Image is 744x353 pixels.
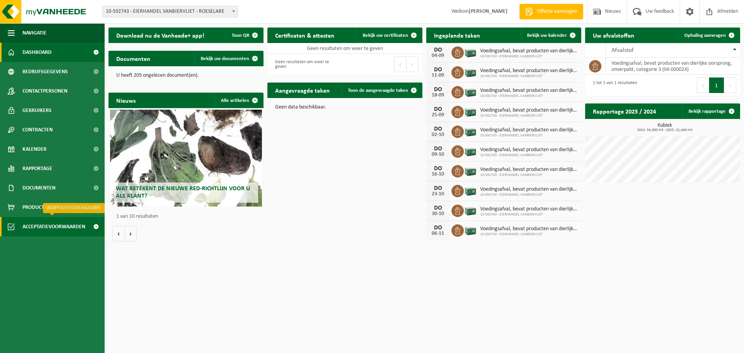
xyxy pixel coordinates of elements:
img: PB-LB-0680-HPE-GN-01 [464,65,477,78]
div: DO [430,165,446,172]
span: Kalender [22,139,46,159]
span: 10-592743 - EIERHANDEL VANBIERVLIET [480,212,577,217]
span: Voedingsafval, bevat producten van dierlijke oorsprong, onverpakt, categorie 3 [480,107,577,114]
span: 10-592743 - EIERHANDEL VANBIERVLIET [480,173,577,177]
div: 18-09 [430,93,446,98]
div: DO [430,86,446,93]
span: Voedingsafval, bevat producten van dierlijke oorsprong, onverpakt, categorie 3 [480,147,577,153]
a: Bekijk rapportage [682,103,739,119]
button: Next [724,77,736,93]
img: PB-LB-0680-HPE-GN-01 [464,124,477,138]
img: PB-LB-0680-HPE-GN-01 [464,164,477,177]
h2: Rapportage 2025 / 2024 [585,103,664,119]
span: 10-592743 - EIERHANDEL VANBIERVLIET - ROESELARE [103,6,238,17]
div: 09-10 [430,152,446,157]
h2: Download nu de Vanheede+ app! [108,28,212,43]
a: Bekijk uw certificaten [356,28,422,43]
img: PB-LB-0680-HPE-GN-01 [464,223,477,236]
div: 30-10 [430,211,446,217]
h2: Documenten [108,51,158,66]
span: Contactpersonen [22,81,67,101]
button: 1 [709,77,724,93]
a: Bekijk uw documenten [195,51,263,66]
button: Next [406,57,418,72]
h3: Kubiek [589,123,740,132]
img: PB-LB-0680-HPE-GN-01 [464,144,477,157]
span: 10-592743 - EIERHANDEL VANBIERVLIET [480,94,577,98]
a: Toon de aangevraagde taken [342,83,422,98]
div: 23-10 [430,191,446,197]
span: Voedingsafval, bevat producten van dierlijke oorsprong, onverpakt, categorie 3 [480,186,577,193]
button: Vorige [112,226,125,241]
div: DO [430,126,446,132]
td: Geen resultaten om weer te geven [267,43,422,54]
div: DO [430,106,446,112]
span: Voedingsafval, bevat producten van dierlijke oorsprong, onverpakt, categorie 3 [480,48,577,54]
div: DO [430,67,446,73]
span: 10-592743 - EIERHANDEL VANBIERVLIET [480,74,577,79]
span: 10-592743 - EIERHANDEL VANBIERVLIET [480,133,577,138]
span: Voedingsafval, bevat producten van dierlijke oorsprong, onverpakt, categorie 3 [480,167,577,173]
div: 04-09 [430,53,446,59]
span: Dashboard [22,43,52,62]
span: Toon QR [232,33,249,38]
button: Toon QR [226,28,263,43]
span: 10-592743 - EIERHANDEL VANBIERVLIET [480,54,577,59]
h2: Certificaten & attesten [267,28,342,43]
a: Wat betekent de nieuwe RED-richtlijn voor u als klant? [110,110,262,207]
span: Voedingsafval, bevat producten van dierlijke oorsprong, onverpakt, categorie 3 [480,88,577,94]
span: Product Shop [22,198,58,217]
a: Bekijk uw kalender [521,28,580,43]
span: 10-592743 - EIERHANDEL VANBIERVLIET [480,232,577,237]
span: 10-592743 - EIERHANDEL VANBIERVLIET [480,153,577,158]
span: 10-592743 - EIERHANDEL VANBIERVLIET - ROESELARE [102,6,238,17]
span: Acceptatievoorwaarden [22,217,85,236]
div: 1 tot 1 van 1 resultaten [589,77,637,94]
img: PB-LB-0680-HPE-GN-01 [464,85,477,98]
span: Rapportage [22,159,52,178]
button: Previous [697,77,709,93]
span: Afvalstof [611,47,634,53]
span: Offerte aanvragen [535,8,579,15]
p: U heeft 205 ongelezen document(en). [116,73,256,78]
h2: Ingeplande taken [426,28,488,43]
h2: Uw afvalstoffen [585,28,642,43]
div: DO [430,47,446,53]
a: Offerte aanvragen [519,4,583,19]
div: Geen resultaten om weer te geven [271,56,341,73]
span: Navigatie [22,23,46,43]
h2: Aangevraagde taken [267,83,338,98]
img: PB-LB-0680-HPE-GN-01 [464,203,477,217]
p: Geen data beschikbaar. [275,105,415,110]
span: Bekijk uw documenten [201,56,249,61]
span: Wat betekent de nieuwe RED-richtlijn voor u als klant? [116,186,250,199]
span: Bekijk uw certificaten [363,33,408,38]
button: Volgende [125,226,137,241]
h2: Nieuws [108,93,143,108]
div: DO [430,146,446,152]
img: PB-LB-0680-HPE-GN-01 [464,184,477,197]
span: Voedingsafval, bevat producten van dierlijke oorsprong, onverpakt, categorie 3 [480,226,577,232]
div: DO [430,225,446,231]
p: 1 van 10 resultaten [116,214,260,219]
td: voedingsafval, bevat producten van dierlijke oorsprong, onverpakt, categorie 3 (04-000024) [606,58,740,75]
img: PB-LB-0680-HPE-GN-01 [464,45,477,59]
div: 11-09 [430,73,446,78]
button: Previous [394,57,406,72]
span: 10-592743 - EIERHANDEL VANBIERVLIET [480,193,577,197]
span: 2024: 34,000 m3 - 2025: 22,440 m3 [589,128,740,132]
span: Voedingsafval, bevat producten van dierlijke oorsprong, onverpakt, categorie 3 [480,206,577,212]
a: Ophaling aanvragen [678,28,739,43]
span: Voedingsafval, bevat producten van dierlijke oorsprong, onverpakt, categorie 3 [480,127,577,133]
span: Ophaling aanvragen [684,33,726,38]
a: Alle artikelen [215,93,263,108]
span: Voedingsafval, bevat producten van dierlijke oorsprong, onverpakt, categorie 3 [480,68,577,74]
span: Bedrijfsgegevens [22,62,68,81]
div: DO [430,205,446,211]
div: 16-10 [430,172,446,177]
span: Toon de aangevraagde taken [348,88,408,93]
div: 25-09 [430,112,446,118]
span: Documenten [22,178,55,198]
span: Contracten [22,120,53,139]
img: PB-LB-0680-HPE-GN-01 [464,105,477,118]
